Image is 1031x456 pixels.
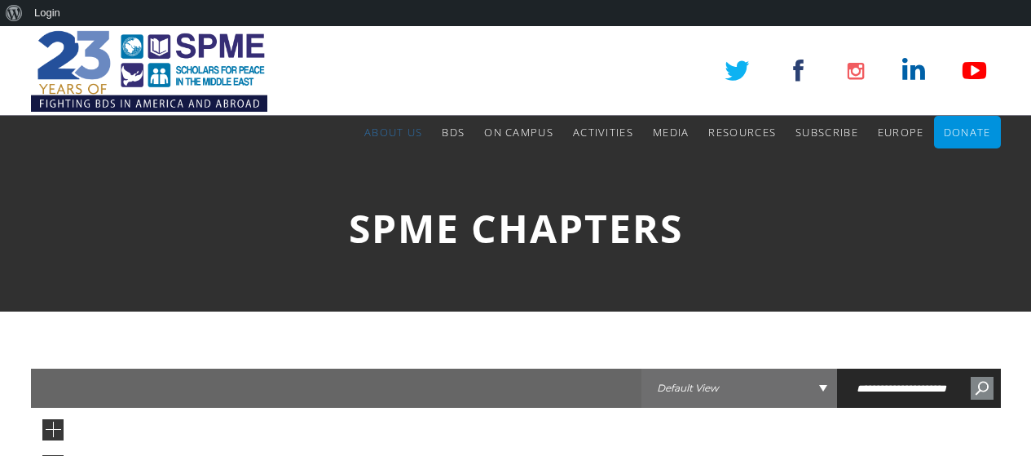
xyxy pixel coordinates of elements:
a: Resources [708,116,776,148]
a: BDS [442,116,465,148]
span: Donate [944,125,991,139]
span: SPME Chapters [349,201,683,255]
span: Default View [641,369,837,408]
span: On Campus [484,125,553,139]
img: SPME [31,26,267,116]
a: Activities [573,116,633,148]
span: About Us [364,125,422,139]
span: BDS [442,125,465,139]
span: Subscribe [795,125,858,139]
a: Media [653,116,690,148]
a: About Us [364,116,422,148]
a: On Campus [484,116,553,148]
a: Donate [944,116,991,148]
a: Subscribe [795,116,858,148]
span: Activities [573,125,633,139]
a: Europe [878,116,924,148]
span: Resources [708,125,776,139]
span: Media [653,125,690,139]
span: Europe [878,125,924,139]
